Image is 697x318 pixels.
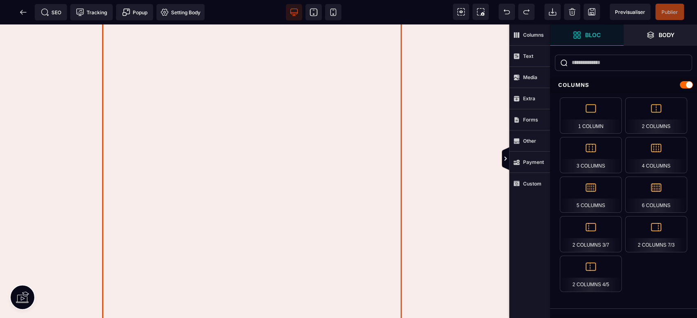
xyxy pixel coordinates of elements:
[122,8,147,16] span: Popup
[523,181,541,187] strong: Custom
[550,24,624,46] span: Open Blocks
[659,32,675,38] strong: Body
[523,32,544,38] strong: Columns
[625,216,687,252] div: 2 Columns 7/3
[523,95,535,102] strong: Extra
[41,8,61,16] span: SEO
[523,53,533,59] strong: Text
[550,77,697,93] div: Columns
[560,97,622,134] div: 1 Column
[76,8,107,16] span: Tracking
[624,24,697,46] span: Open Layer Manager
[523,117,538,123] strong: Forms
[625,177,687,213] div: 6 Columns
[523,138,536,144] strong: Other
[585,32,601,38] strong: Bloc
[625,137,687,173] div: 4 Columns
[615,9,645,15] span: Previsualiser
[523,74,537,80] strong: Media
[523,159,544,165] strong: Payment
[472,4,489,20] span: Screenshot
[560,177,622,213] div: 5 Columns
[560,137,622,173] div: 3 Columns
[610,4,650,20] span: Preview
[160,8,200,16] span: Setting Body
[453,4,469,20] span: View components
[625,97,687,134] div: 2 Columns
[661,9,678,15] span: Publier
[560,216,622,252] div: 2 Columns 3/7
[560,256,622,292] div: 2 Columns 4/5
